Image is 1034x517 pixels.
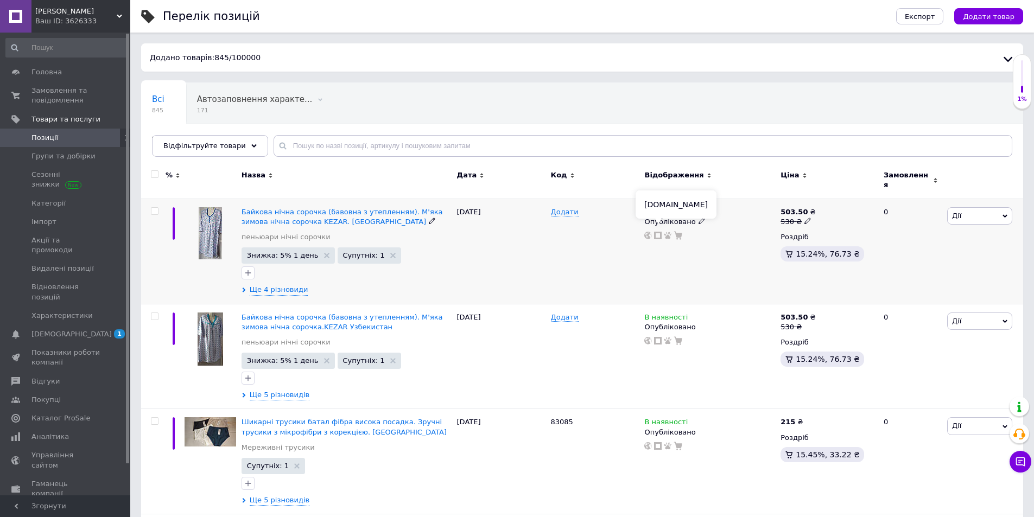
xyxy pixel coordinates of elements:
span: Супутніх: 1 [343,357,385,364]
span: 171 [197,106,313,114]
div: [DATE] [454,304,548,409]
b: 503.50 [781,313,808,321]
span: В наявності [644,418,688,429]
button: Експорт [896,8,944,24]
span: Категорії [31,199,66,208]
span: Знижка: 5% 1 день [247,357,319,364]
img: Байковая ночная рубашка ( хлопок с утеплением) . Мягкая зимняя ночная рубашка KEZAR. Узбекистан [199,207,222,259]
span: В наявності [644,313,688,324]
div: Опубліковано [644,217,775,227]
span: 15.24%, 76.73 ₴ [796,355,860,363]
span: Ще 5 різновидів [250,495,309,506]
span: Додати [551,313,579,322]
span: Відгуки [31,376,60,386]
span: 845 [214,53,229,62]
div: Роздріб [781,337,874,347]
span: Управління сайтом [31,450,100,470]
span: Назва [242,170,265,180]
span: Марлен [35,7,117,16]
img: Байковая ночная рубашка ( хлопок с утеплением). Мягкая зимняя ночная рубашка.KEZAR Узбекистан [198,312,223,366]
div: 0 [877,304,944,409]
a: пеньюари нічні сорочки [242,337,331,347]
div: 0 [877,199,944,304]
span: Імпорт [31,217,56,227]
span: 15.24%, 76.73 ₴ [796,250,860,258]
input: Пошук по назві позиції, артикулу і пошуковим запитам [274,135,1012,157]
span: Ціна [781,170,799,180]
span: Гаманець компанії [31,479,100,499]
span: Всі [152,94,164,104]
div: [DATE] [454,199,548,304]
span: Додати товар [963,12,1014,21]
button: Додати товар [954,8,1023,24]
button: Чат з покупцем [1010,451,1031,473]
div: [DOMAIN_NAME] [636,190,716,219]
span: Покупці [31,395,61,405]
span: Товари та послуги [31,114,100,124]
span: Сезонні знижки [31,170,100,189]
div: ₴ [781,207,815,217]
div: Перелік позицій [163,11,260,22]
div: 530 ₴ [781,322,815,332]
b: 503.50 [781,208,808,216]
div: 0 [877,409,944,514]
span: Відновлення позицій [31,282,100,302]
span: Групи та добірки [31,151,96,161]
div: Роздріб [781,433,874,443]
span: Супутніх: 1 [343,252,385,259]
span: Знижка: 5% 1 день [247,252,319,259]
span: Супутніх: 1 [247,462,289,469]
a: пеньюари нічні сорочки [242,232,331,242]
span: Дії [952,317,961,325]
span: Відфільтруйте товари [163,142,246,150]
div: Роздріб [781,232,874,242]
div: ₴ [781,312,815,322]
span: Відображення [644,170,703,180]
div: [DATE] [454,409,548,514]
span: Замовлення [884,170,930,190]
span: Товари з перекладом [152,136,244,145]
span: 845 [152,106,164,114]
span: Ще 5 різновидів [250,390,309,400]
span: % [166,170,173,180]
span: Замовлення та повідомлення [31,86,100,105]
a: Байкова нічна сорочка (бавовна з утепленням). М'яка зимова нічна сорочка KEZAR. [GEOGRAPHIC_DATA] [242,208,443,226]
span: Дата [457,170,477,180]
span: Позиції [31,133,58,143]
span: Експорт [905,12,935,21]
b: 215 [781,418,795,426]
input: Пошук [5,38,128,58]
div: Ваш ID: 3626333 [35,16,130,26]
div: 530 ₴ [781,217,815,227]
span: Автозаповнення характе... [197,94,313,104]
span: 15.45%, 33.22 ₴ [796,450,860,459]
span: 83085 [551,418,573,426]
span: Код [551,170,567,180]
div: Опубліковано [644,427,775,437]
span: Дії [952,212,961,220]
span: 1 [114,329,125,339]
img: Шикарные трусики батал фибра высокая посадка. Удобные трусики из микрофибры с коррекцией. Annajolly [185,417,236,446]
div: ₴ [781,417,803,427]
div: 1% [1013,95,1031,103]
a: Байкова нічна сорочка (бавовна з утепленням). М'яка зимова нічна сорочка.KEZAR Узбекистан [242,313,443,331]
span: Додати [551,208,579,216]
span: Додано товарів: / 100000 [150,53,261,62]
span: [DEMOGRAPHIC_DATA] [31,329,112,339]
div: Автозаповнення характеристик [186,83,334,124]
a: Шикарні трусики батал фібра висока посадка. Зручні трусики з мікрофібри з корекцією. [GEOGRAPHIC_... [242,418,447,436]
div: Опубліковано [644,322,775,332]
span: Аналітика [31,432,69,442]
span: Акції та промокоди [31,235,100,255]
span: Ще 4 різновиди [250,285,308,295]
span: Показники роботи компанії [31,348,100,367]
span: Каталог ProSale [31,413,90,423]
a: Мереживні трусики [242,443,315,452]
span: Характеристики [31,311,93,321]
span: Видалені позиції [31,264,94,273]
span: Дії [952,422,961,430]
span: Головна [31,67,62,77]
